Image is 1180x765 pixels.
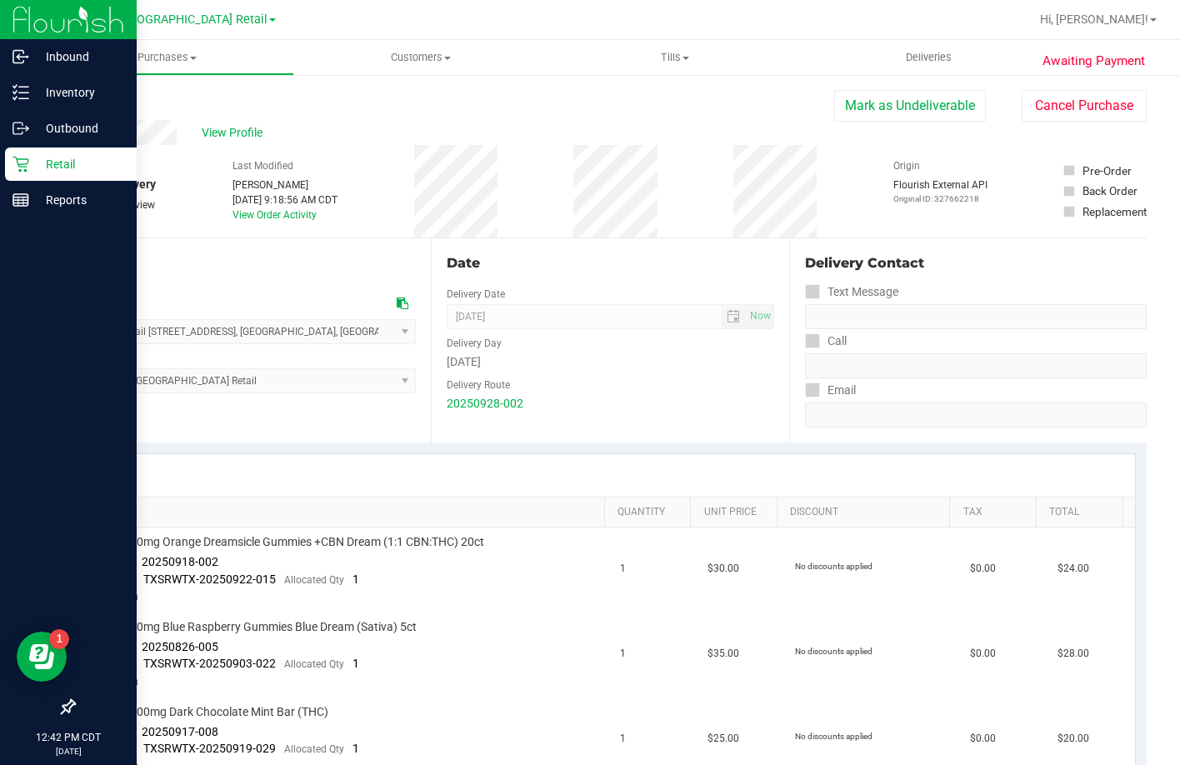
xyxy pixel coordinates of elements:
label: Text Message [805,280,898,304]
span: 20250826-005 [142,640,218,653]
span: Awaiting Payment [1042,52,1145,71]
button: Mark as Undeliverable [834,90,986,122]
span: $24.00 [1057,561,1089,577]
span: TX South-[GEOGRAPHIC_DATA] Retail [65,12,267,27]
input: Format: (999) 999-9999 [805,304,1147,329]
div: Copy address to clipboard [397,295,408,312]
span: $28.00 [1057,646,1089,662]
span: No discounts applied [795,647,872,656]
label: Delivery Route [447,377,510,392]
span: $30.00 [707,561,739,577]
span: No discounts applied [795,562,872,571]
span: Customers [295,50,547,65]
span: 20250918-002 [142,555,218,568]
div: Location [73,253,416,273]
div: Delivery Contact [805,253,1147,273]
a: Purchases [40,40,294,75]
span: 1 [352,572,359,586]
span: Allocated Qty [284,658,344,670]
span: View Profile [202,124,268,142]
inline-svg: Outbound [12,120,29,137]
label: Delivery Date [447,287,505,302]
span: Tills [548,50,801,65]
span: TXSRWTX-20250919-029 [143,742,276,755]
span: Hi, [PERSON_NAME]! [1040,12,1148,26]
div: Date [447,253,773,273]
inline-svg: Inbound [12,48,29,65]
span: $0.00 [970,646,996,662]
span: TX HT 10mg Orange Dreamsicle Gummies +CBN Dream (1:1 CBN:THC) 20ct [96,534,484,550]
a: SKU [98,506,597,519]
p: Outbound [29,118,129,138]
span: TXSRWTX-20250903-022 [143,657,276,670]
span: 20250917-008 [142,725,218,738]
span: $0.00 [970,731,996,747]
label: Last Modified [232,158,293,173]
a: Deliveries [802,40,1056,75]
div: [DATE] [447,353,773,371]
div: Replacement [1082,203,1147,220]
button: Cancel Purchase [1022,90,1147,122]
p: Original ID: 327662218 [893,192,987,205]
p: [DATE] [7,745,129,757]
p: 12:42 PM CDT [7,730,129,745]
p: Inbound [29,47,129,67]
label: Delivery Day [447,336,502,351]
label: Email [805,378,856,402]
inline-svg: Inventory [12,84,29,101]
span: TX HT 30mg Blue Raspberry Gummies Blue Dream (Sativa) 5ct [96,619,417,635]
a: 20250928-002 [447,397,523,410]
div: Flourish External API [893,177,987,205]
a: Tax [963,506,1030,519]
span: No discounts applied [795,732,872,741]
p: Inventory [29,82,129,102]
a: Customers [294,40,548,75]
a: Quantity [617,506,684,519]
div: [DATE] 9:18:56 AM CDT [232,192,337,207]
span: 1 [620,731,626,747]
a: View Order Activity [232,209,317,221]
inline-svg: Reports [12,192,29,208]
p: Reports [29,190,129,210]
a: Unit Price [704,506,771,519]
a: Total [1049,506,1116,519]
iframe: Resource center [17,632,67,682]
span: 1 [620,561,626,577]
span: Purchases [41,50,293,65]
label: Call [805,329,847,353]
span: Deliveries [883,50,974,65]
span: $0.00 [970,561,996,577]
span: TXSRWTX-20250922-015 [143,572,276,586]
span: $25.00 [707,731,739,747]
span: 1 [352,657,359,670]
div: Pre-Order [1082,162,1132,179]
span: $35.00 [707,646,739,662]
p: Retail [29,154,129,174]
span: Allocated Qty [284,574,344,586]
span: $20.00 [1057,731,1089,747]
iframe: Resource center unread badge [49,629,69,649]
span: TX HT 100mg Dark Chocolate Mint Bar (THC) [96,704,328,720]
span: 1 [620,646,626,662]
input: Format: (999) 999-9999 [805,353,1147,378]
span: 1 [352,742,359,755]
div: Back Order [1082,182,1137,199]
a: Tills [547,40,802,75]
span: Allocated Qty [284,743,344,755]
a: Discount [790,506,943,519]
inline-svg: Retail [12,156,29,172]
label: Origin [893,158,920,173]
div: [PERSON_NAME] [232,177,337,192]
